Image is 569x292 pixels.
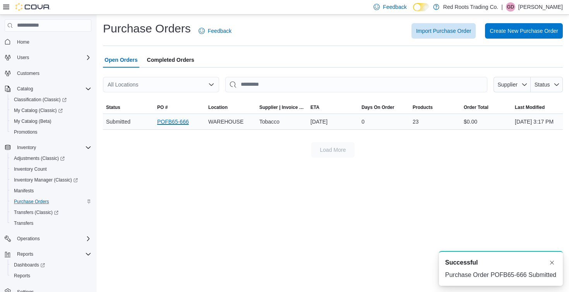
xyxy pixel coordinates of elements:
span: Inventory [14,143,91,152]
input: Dark Mode [413,3,429,11]
span: Operations [17,236,40,242]
button: Create New Purchase Order [485,23,563,39]
span: Feedback [208,27,231,35]
button: Dismiss toast [547,258,557,267]
button: Products [410,101,461,114]
span: Completed Orders [147,52,194,68]
a: My Catalog (Classic) [11,106,66,115]
span: Inventory [17,144,36,151]
button: Inventory [14,143,39,152]
a: Dashboards [11,260,48,270]
span: Customers [17,70,39,76]
span: Classification (Classic) [11,95,91,104]
p: | [501,2,503,12]
span: 0 [362,117,365,126]
span: GD [507,2,514,12]
span: Feedback [383,3,406,11]
button: Users [14,53,32,62]
span: Supplier | Invoice Number [259,104,304,110]
span: Purchase Orders [14,199,49,205]
a: Inventory Count [11,165,50,174]
span: My Catalog (Beta) [11,117,91,126]
button: Days On Order [358,101,410,114]
button: PO # [154,101,205,114]
a: My Catalog (Beta) [11,117,55,126]
span: Users [17,54,29,61]
button: Order Total [461,101,512,114]
a: Classification (Classic) [8,94,94,105]
a: Customers [14,69,43,78]
span: Reports [17,251,33,257]
button: ETA [307,101,358,114]
a: Adjustments (Classic) [11,154,68,163]
button: Customers [2,68,94,79]
span: My Catalog (Classic) [11,106,91,115]
a: Adjustments (Classic) [8,153,94,164]
a: Inventory Manager (Classic) [8,175,94,185]
button: Inventory [2,142,94,153]
span: Successful [445,258,478,267]
span: 23 [413,117,419,126]
span: Days On Order [362,104,394,110]
div: $0.00 [461,114,512,129]
span: My Catalog (Beta) [14,118,51,124]
span: Submitted [106,117,130,126]
button: Catalog [14,84,36,93]
button: Purchase Orders [8,196,94,207]
button: Open list of options [208,81,214,88]
a: Promotions [11,127,41,137]
div: Location [208,104,228,110]
button: Load More [311,142,355,158]
span: Home [17,39,29,45]
button: Reports [8,270,94,281]
span: Catalog [17,86,33,92]
span: Home [14,37,91,47]
span: Adjustments (Classic) [14,155,65,161]
button: Location [205,101,256,114]
span: Status [106,104,120,110]
span: Inventory Manager (Classic) [11,175,91,185]
button: Supplier | Invoice Number [256,101,307,114]
button: Supplier [494,77,531,92]
button: Users [2,52,94,63]
span: Operations [14,234,91,243]
span: My Catalog (Classic) [14,107,63,114]
a: Feedback [195,23,235,39]
a: Dashboards [8,260,94,270]
span: Inventory Count [14,166,47,172]
span: Purchase Orders [11,197,91,206]
span: Reports [11,271,91,280]
a: Home [14,37,33,47]
span: Status [535,81,550,88]
button: Operations [2,233,94,244]
button: Manifests [8,185,94,196]
a: Transfers [11,219,36,228]
span: Transfers (Classic) [11,208,91,217]
span: Load More [320,146,346,154]
span: Open Orders [105,52,138,68]
a: My Catalog (Classic) [8,105,94,116]
span: PO # [157,104,168,110]
span: Inventory Count [11,165,91,174]
h1: Purchase Orders [103,21,191,36]
input: This is a search bar. After typing your query, hit enter to filter the results lower in the page. [225,77,487,92]
button: Reports [2,249,94,260]
span: Users [14,53,91,62]
a: Classification (Classic) [11,95,70,104]
button: Home [2,36,94,48]
a: Manifests [11,186,37,195]
span: Transfers [11,219,91,228]
span: Transfers [14,220,33,226]
span: Catalog [14,84,91,93]
span: WAREHOUSE [208,117,243,126]
button: Promotions [8,127,94,138]
button: Inventory Count [8,164,94,175]
button: My Catalog (Beta) [8,116,94,127]
span: Supplier [498,81,518,88]
span: Dashboards [14,262,45,268]
a: Transfers (Classic) [8,207,94,218]
span: Products [413,104,433,110]
span: Promotions [14,129,38,135]
button: Last Modified [512,101,563,114]
button: Import Purchase Order [411,23,476,39]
